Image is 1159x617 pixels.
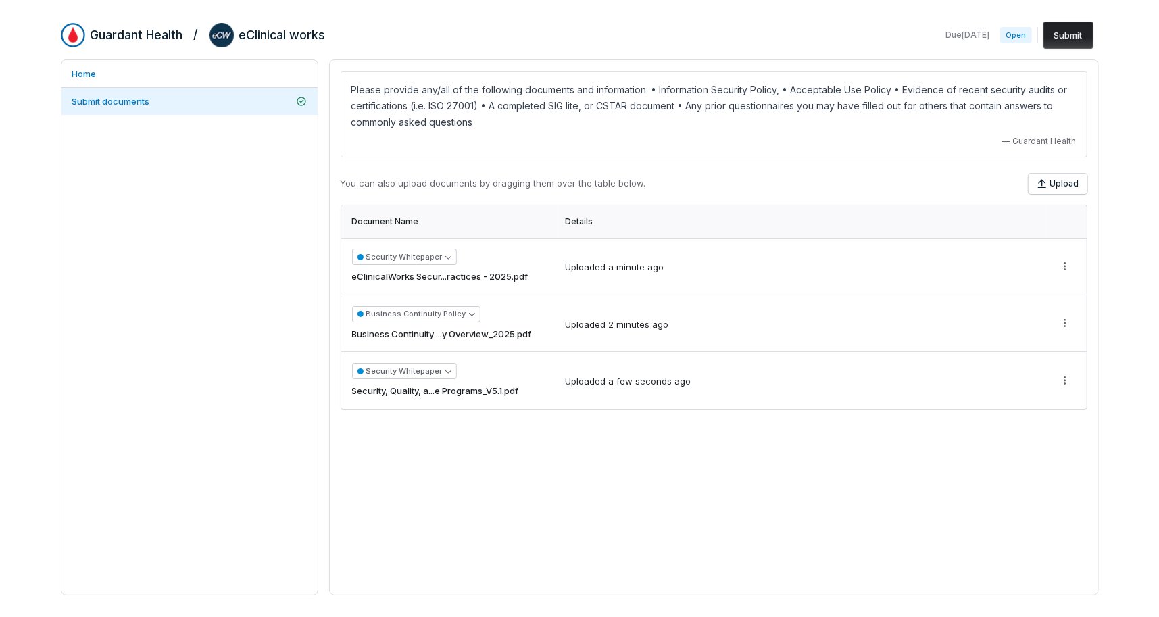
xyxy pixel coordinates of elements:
button: Business Continuity Policy [352,306,480,322]
button: More actions [1054,370,1076,391]
h2: / [194,23,199,43]
button: Submit [1043,22,1093,49]
button: More actions [1054,256,1076,276]
div: Uploaded [566,375,691,389]
div: a minute ago [609,261,664,274]
div: Uploaded [566,318,669,332]
div: Uploaded [566,261,664,274]
span: Due [DATE] [945,30,989,41]
a: Submit documents [61,88,318,115]
button: Upload [1029,174,1087,194]
h2: eClinical works [239,26,326,44]
span: Open [1000,27,1031,43]
p: Please provide any/all of the following documents and information: • Information Security Policy,... [351,82,1077,130]
div: 2 minutes ago [609,318,669,332]
span: eClinicalWorks Secur...ractices - 2025.pdf [352,270,528,284]
h2: Guardant Health [91,26,183,44]
div: a few seconds ago [609,375,691,389]
span: Security, Quality, a...e Programs_V5.1.pdf [352,385,519,398]
div: Document Name [352,216,549,227]
span: Submit documents [72,96,150,107]
div: Details [566,216,1038,227]
button: Security Whitepaper [352,363,457,379]
span: Guardant Health [1013,136,1077,147]
button: More actions [1054,313,1076,333]
span: — [1002,136,1010,147]
button: Security Whitepaper [352,249,457,265]
p: You can also upload documents by dragging them over the table below. [341,177,646,191]
a: Home [61,60,318,87]
span: Business Continuity ...y Overview_2025.pdf [352,328,532,341]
